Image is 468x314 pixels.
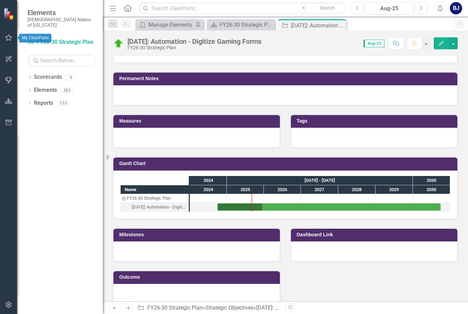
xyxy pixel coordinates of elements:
div: [DATE]: Automation - Digitize Gaming Forms [132,203,187,212]
div: 2025 [227,185,264,194]
h3: Tags [297,118,454,124]
input: Search Below... [27,54,96,66]
div: Aug-25 [368,4,410,13]
button: Search [310,3,345,13]
div: Task: Start date: 2024-10-01 End date: 2030-09-30 [218,203,441,211]
div: Manage Elements [148,21,194,29]
a: FY26-30 Strategic Plan [147,304,203,311]
a: Strategic Objectives [206,304,254,311]
span: Aug-25 [364,40,384,47]
div: 123 [57,100,70,106]
div: FY26-30 Strategic Plan [220,21,273,29]
div: 383 [60,87,74,93]
a: FY26-30 Strategic Plan [27,38,96,46]
small: [DEMOGRAPHIC_DATA] Nation of [US_STATE] [27,17,96,28]
div: 2027 [301,185,338,194]
div: 2024 [190,176,227,185]
div: 2026 [264,185,301,194]
div: 2024 [190,185,227,194]
span: Elements [27,9,96,17]
h3: Measures [119,118,276,124]
div: [DATE]: Automation - Digitize Gaming Forms [256,304,363,311]
div: 2030 [413,176,450,185]
button: BJ [450,2,462,14]
h3: Dashboard Link [297,232,454,237]
button: Aug-25 [366,2,413,14]
img: On Target [113,38,124,49]
div: Task: FY26-30 Strategic Plan Start date: 2024-10-01 End date: 2024-10-02 [121,194,189,203]
div: 2028 [338,185,375,194]
a: Elements [34,86,57,94]
div: 6 [65,74,76,80]
div: Name [121,185,189,194]
a: Manage Elements [137,21,194,29]
h3: Permanent Notes [119,76,454,81]
div: My ClearPoint [19,34,51,43]
div: 2029 [375,185,413,194]
span: Search [320,5,335,11]
div: [DATE]: Automation - Digitize Gaming Forms [127,38,261,45]
h3: Milestones [119,232,276,237]
div: FY26-30 Strategic Plan [127,194,171,203]
a: Scorecards [34,73,62,81]
div: » » [137,304,280,312]
div: Task: Start date: 2024-10-01 End date: 2030-09-30 [121,203,189,212]
div: FY26-30 Strategic Plan [121,194,189,203]
div: 5.2.19: Automation - Digitize Gaming Forms [121,203,189,212]
a: FY26-30 Strategic Plan [208,21,273,29]
div: 2030 [413,185,450,194]
img: ClearPoint Strategy [3,8,15,20]
div: [DATE]: Automation - Digitize Gaming Forms [291,21,345,30]
div: FY26-30 Strategic Plan [127,45,261,50]
h3: Outcome [119,275,276,280]
a: Reports [34,99,53,107]
div: 2025 - 2029 [227,176,413,185]
input: Search ClearPoint... [139,2,346,14]
h3: Gantt Chart [119,161,454,166]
